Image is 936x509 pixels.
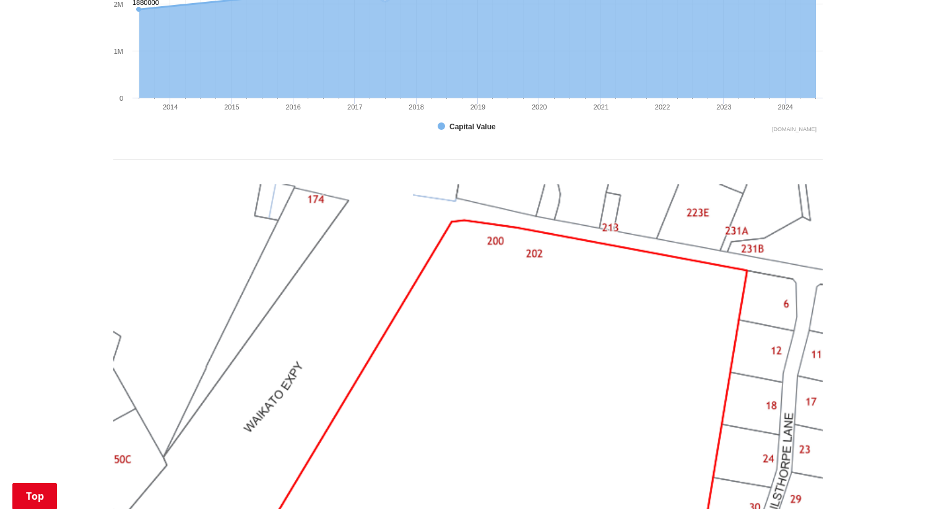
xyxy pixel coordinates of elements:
text: 2017 [347,103,362,111]
text: 2023 [716,103,731,111]
text: 2020 [532,103,547,111]
text: 2019 [470,103,485,111]
path: Sunday, Jun 30, 12:00, 1,880,000. Capital Value. [136,7,141,12]
text: 2016 [285,103,300,111]
text: 2015 [224,103,239,111]
text: 2018 [409,103,423,111]
iframe: Messenger Launcher [879,457,924,502]
text: 1M [114,48,123,55]
a: Top [12,483,57,509]
text: 2024 [778,103,792,111]
text: 2022 [655,103,670,111]
text: 2021 [594,103,609,111]
text: 2014 [163,103,178,111]
text: 2M [114,1,123,8]
text: 0 [119,95,123,102]
button: Show Capital Value [438,122,500,131]
text: Chart credits: Highcharts.com [772,126,817,132]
